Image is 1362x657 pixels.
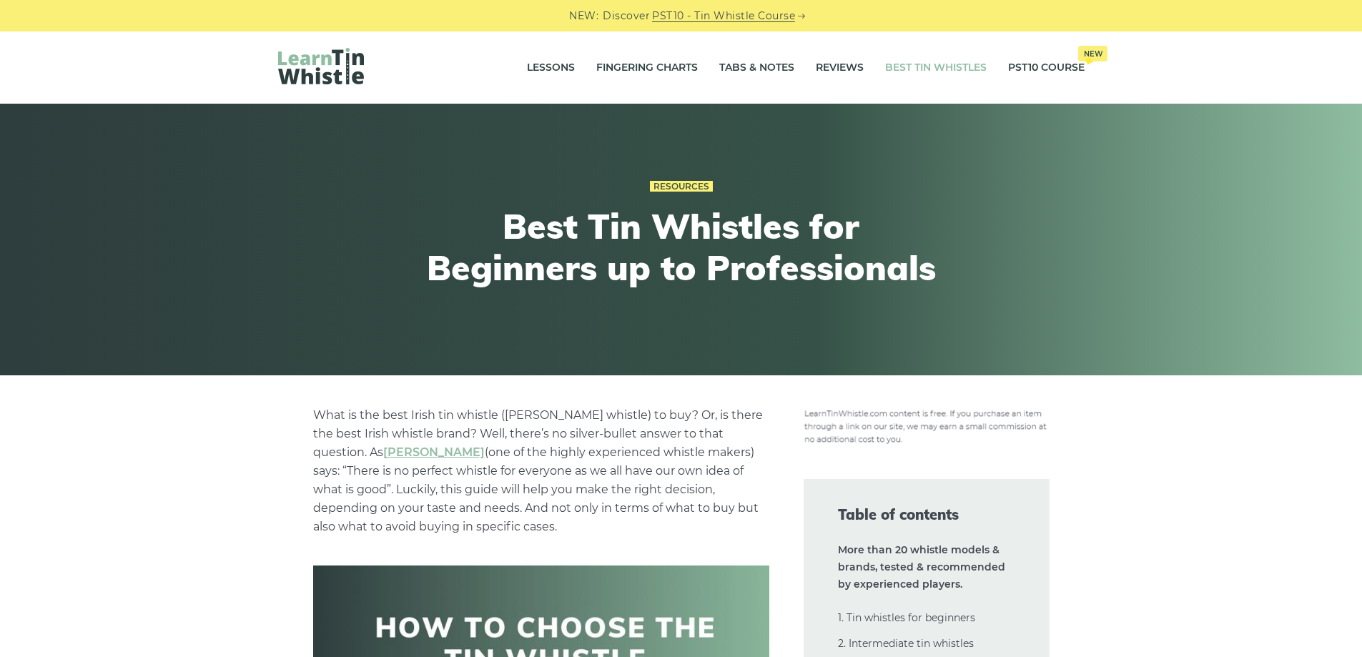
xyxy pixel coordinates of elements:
a: PST10 CourseNew [1008,50,1085,86]
a: undefined (opens in a new tab) [383,445,485,459]
a: 1. Tin whistles for beginners [838,611,975,624]
p: What is the best Irish tin whistle ([PERSON_NAME] whistle) to buy? Or, is there the best Irish wh... [313,406,769,536]
a: Resources [650,181,713,192]
span: New [1078,46,1107,61]
a: Tabs & Notes [719,50,794,86]
a: Best Tin Whistles [885,50,987,86]
a: Lessons [527,50,575,86]
h1: Best Tin Whistles for Beginners up to Professionals [418,206,944,288]
a: 2. Intermediate tin whistles [838,637,974,650]
strong: More than 20 whistle models & brands, tested & recommended by experienced players. [838,543,1005,591]
img: LearnTinWhistle.com [278,48,364,84]
a: Fingering Charts [596,50,698,86]
img: disclosure [804,406,1050,445]
a: Reviews [816,50,864,86]
span: Table of contents [838,505,1015,525]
